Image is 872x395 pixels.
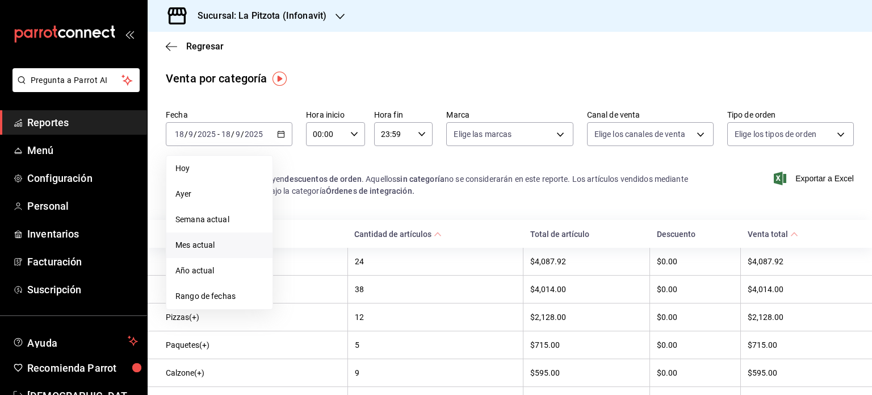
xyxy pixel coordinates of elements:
[748,368,854,377] div: $595.00
[727,111,854,119] label: Tipo de orden
[175,214,263,226] span: Semana actual
[594,128,685,140] span: Elige los canales de venta
[355,368,517,377] div: 9
[8,82,140,94] a: Pregunta a Parrot AI
[530,340,643,350] div: $715.00
[355,285,517,294] div: 38
[166,313,341,322] div: Pizzas(+)
[354,230,431,239] div: Cantidad de artículos
[221,130,231,139] input: --
[587,111,714,119] label: Canal de venta
[530,257,643,266] div: $4,087.92
[354,230,442,239] span: Cantidad de artículos
[175,239,263,251] span: Mes actual
[396,174,445,184] strong: sin categoría
[748,257,854,266] div: $4,087.92
[175,265,263,277] span: Año actual
[166,70,267,87] div: Venta por categoría
[27,198,138,214] span: Personal
[657,313,733,322] div: $0.00
[306,111,365,119] label: Hora inicio
[735,128,816,140] span: Elige los tipos de orden
[27,171,138,186] span: Configuración
[657,257,733,266] div: $0.00
[748,230,788,239] div: Venta total
[194,130,197,139] span: /
[231,130,234,139] span: /
[27,360,138,376] span: Recomienda Parrot
[166,111,292,119] label: Fecha
[530,313,643,322] div: $2,128.00
[748,285,854,294] div: $4,014.00
[166,340,341,350] div: Paquetes(+)
[166,41,224,52] button: Regresar
[776,172,854,185] button: Exportar a Excel
[272,72,287,86] img: Tooltip marker
[355,313,517,322] div: 12
[27,334,123,348] span: Ayuda
[217,130,220,139] span: -
[530,368,643,377] div: $595.00
[748,340,854,350] div: $715.00
[174,130,185,139] input: --
[185,130,188,139] span: /
[27,143,138,158] span: Menú
[27,226,138,242] span: Inventarios
[241,130,244,139] span: /
[244,130,263,139] input: ----
[125,30,134,39] button: open_drawer_menu
[235,130,241,139] input: --
[31,74,122,86] span: Pregunta a Parrot AI
[175,290,263,302] span: Rango de fechas
[657,368,733,377] div: $0.00
[446,111,573,119] label: Marca
[284,174,362,184] strong: descuentos de orden
[197,130,216,139] input: ----
[530,285,643,294] div: $4,014.00
[175,163,263,174] span: Hoy
[657,230,734,239] div: Descuento
[186,41,224,52] span: Regresar
[454,128,512,140] span: Elige las marcas
[27,115,138,130] span: Reportes
[530,230,643,239] div: Total de artículo
[374,111,433,119] label: Hora fin
[166,160,714,173] p: Nota
[175,188,263,200] span: Ayer
[355,257,517,266] div: 24
[188,130,194,139] input: --
[27,282,138,297] span: Suscripción
[12,68,140,92] button: Pregunta a Parrot AI
[748,230,798,239] span: Venta total
[748,313,854,322] div: $2,128.00
[27,254,138,269] span: Facturación
[657,340,733,350] div: $0.00
[657,285,733,294] div: $0.00
[188,9,326,23] h3: Sucursal: La Pitzota (Infonavit)
[166,173,714,197] div: Los artículos listados no incluyen . Aquellos no se considerarán en este reporte. Los artículos v...
[355,340,517,350] div: 5
[166,368,341,377] div: Calzone(+)
[326,186,414,196] strong: Órdenes de integración.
